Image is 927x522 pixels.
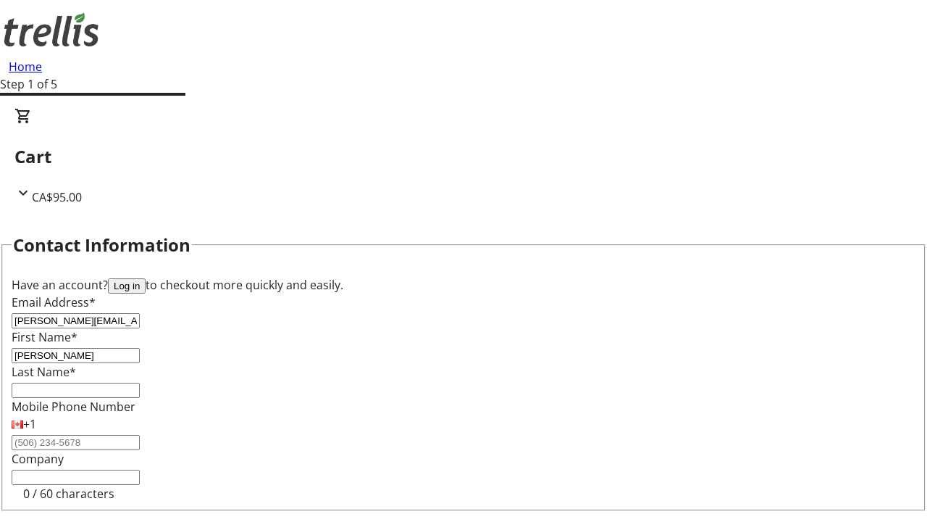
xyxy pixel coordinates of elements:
input: (506) 234-5678 [12,435,140,450]
button: Log in [108,278,146,294]
label: Company [12,451,64,467]
label: First Name* [12,329,77,345]
tr-character-limit: 0 / 60 characters [23,486,114,502]
label: Email Address* [12,294,96,310]
div: Have an account? to checkout more quickly and easily. [12,276,915,294]
h2: Cart [14,144,913,170]
span: CA$95.00 [32,189,82,205]
label: Mobile Phone Number [12,399,135,415]
div: CartCA$95.00 [14,107,913,206]
label: Last Name* [12,364,76,380]
h2: Contact Information [13,232,190,258]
